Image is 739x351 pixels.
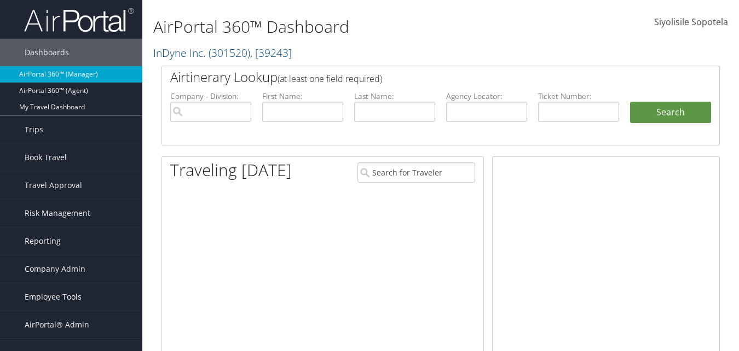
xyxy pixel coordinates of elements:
[25,227,61,255] span: Reporting
[654,16,728,28] span: Siyolisile Sopotela
[153,15,536,38] h1: AirPortal 360™ Dashboard
[25,255,85,283] span: Company Admin
[278,73,382,85] span: (at least one field required)
[170,91,251,102] label: Company - Division:
[25,283,82,311] span: Employee Tools
[538,91,619,102] label: Ticket Number:
[24,7,134,33] img: airportal-logo.png
[357,162,475,183] input: Search for Traveler
[25,116,43,143] span: Trips
[262,91,343,102] label: First Name:
[170,68,665,86] h2: Airtinerary Lookup
[654,5,728,39] a: Siyolisile Sopotela
[354,91,435,102] label: Last Name:
[153,45,292,60] a: InDyne Inc.
[209,45,250,60] span: ( 301520 )
[170,159,292,182] h1: Traveling [DATE]
[250,45,292,60] span: , [ 39243 ]
[25,311,89,338] span: AirPortal® Admin
[25,144,67,171] span: Book Travel
[25,200,90,227] span: Risk Management
[25,39,69,66] span: Dashboards
[446,91,527,102] label: Agency Locator:
[25,172,82,199] span: Travel Approval
[630,102,711,124] button: Search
